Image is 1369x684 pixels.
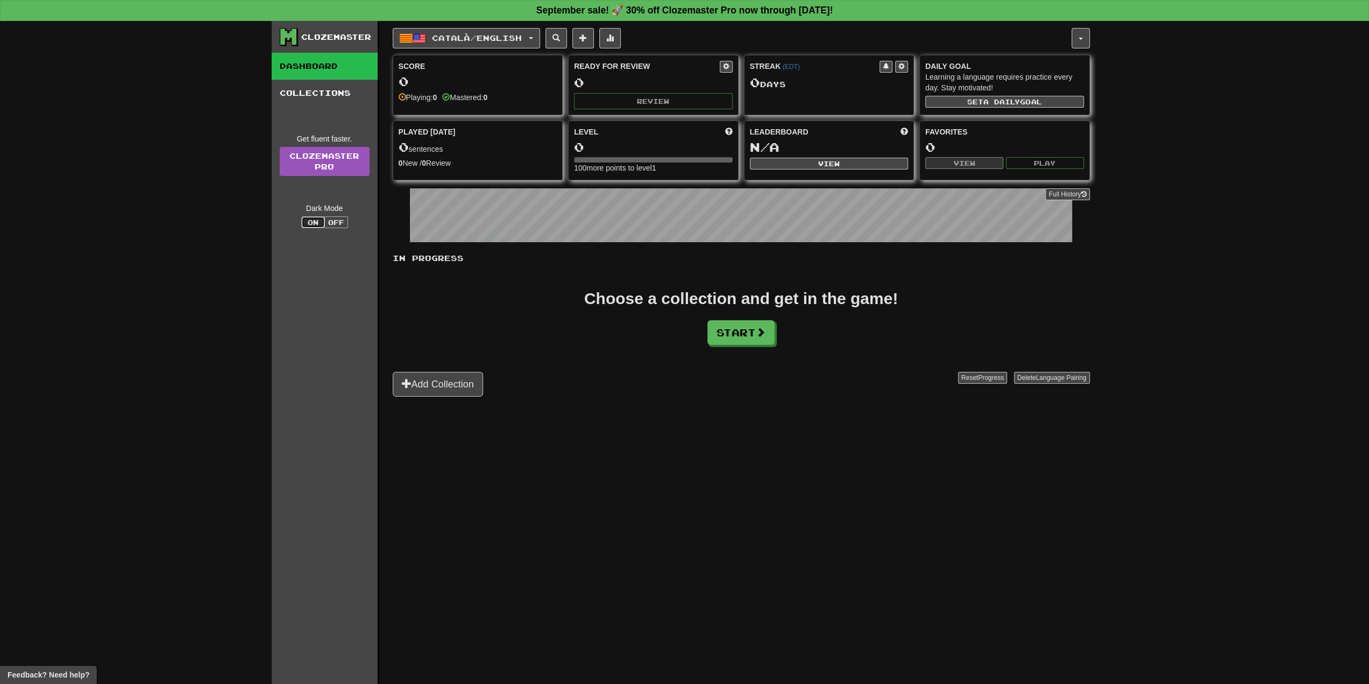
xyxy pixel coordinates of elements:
[574,140,733,154] div: 0
[432,93,437,102] strong: 0
[900,126,908,137] span: This week in points, UTC
[725,126,733,137] span: Score more points to level up
[574,61,720,72] div: Ready for Review
[750,75,760,90] span: 0
[978,374,1004,382] span: Progress
[574,126,598,137] span: Level
[750,126,808,137] span: Leaderboard
[925,72,1084,93] div: Learning a language requires practice every day. Stay motivated!
[750,139,779,154] span: N/A
[301,216,325,228] button: On
[422,159,426,167] strong: 0
[1045,188,1089,200] button: Full History
[399,139,409,154] span: 0
[280,133,370,144] div: Get fluent faster.
[574,163,733,173] div: 100 more points to level 1
[983,98,1020,105] span: a daily
[442,92,487,103] div: Mastered:
[393,253,1090,264] p: In Progress
[324,216,348,228] button: Off
[572,28,594,48] button: Add sentence to collection
[1006,157,1084,169] button: Play
[399,159,403,167] strong: 0
[958,372,1007,384] button: ResetProgress
[925,140,1084,154] div: 0
[483,93,487,102] strong: 0
[536,5,833,16] strong: September sale! 🚀 30% off Clozemaster Pro now through [DATE]!
[750,158,909,170] button: View
[584,291,898,307] div: Choose a collection and get in the game!
[301,32,371,43] div: Clozemaster
[399,61,557,72] div: Score
[8,669,89,680] span: Open feedback widget
[399,75,557,88] div: 0
[280,203,370,214] div: Dark Mode
[925,126,1084,137] div: Favorites
[574,76,733,89] div: 0
[432,33,522,43] span: Català / English
[750,61,880,72] div: Streak
[599,28,621,48] button: More stats
[393,372,483,397] button: Add Collection
[399,140,557,154] div: sentences
[393,28,540,48] button: Català/English
[925,157,1003,169] button: View
[783,63,800,70] a: (EDT)
[574,93,733,109] button: Review
[1035,374,1086,382] span: Language Pairing
[750,76,909,90] div: Day s
[1014,372,1090,384] button: DeleteLanguage Pairing
[399,126,456,137] span: Played [DATE]
[707,320,775,345] button: Start
[925,96,1084,108] button: Seta dailygoal
[399,158,557,168] div: New / Review
[272,80,378,107] a: Collections
[280,147,370,176] a: ClozemasterPro
[272,53,378,80] a: Dashboard
[545,28,567,48] button: Search sentences
[925,61,1084,72] div: Daily Goal
[399,92,437,103] div: Playing:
